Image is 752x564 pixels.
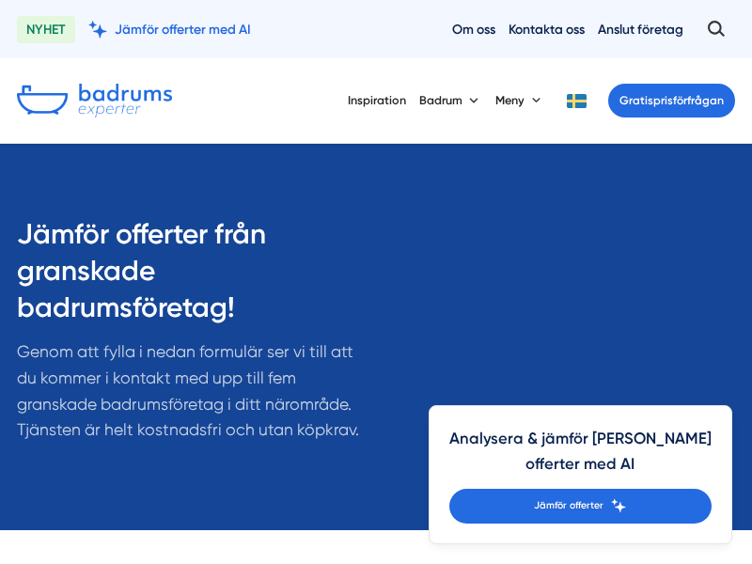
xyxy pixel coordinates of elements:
a: Gratisprisförfrågan [608,84,735,117]
h4: Analysera & jämför [PERSON_NAME] offerter med AI [449,426,712,489]
span: Jämför offerter med AI [115,21,251,39]
span: NYHET [17,16,75,43]
button: Badrum [419,78,482,122]
span: Gratis [619,93,653,107]
a: Jämför offerter [449,489,712,524]
a: Kontakta oss [509,21,585,39]
a: Jämför offerter med AI [88,21,251,39]
button: Meny [495,78,544,122]
a: Om oss [452,21,495,39]
h1: Jämför offerter från granskade badrumsföretag! [17,216,371,339]
img: Badrumsexperter.se logotyp [17,84,172,117]
p: Genom att fylla i nedan formulär ser vi till att du kommer i kontakt med upp till fem granskade b... [17,339,371,452]
a: Inspiration [348,78,406,122]
span: Jämför offerter [534,498,603,514]
a: Anslut företag [598,21,683,39]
